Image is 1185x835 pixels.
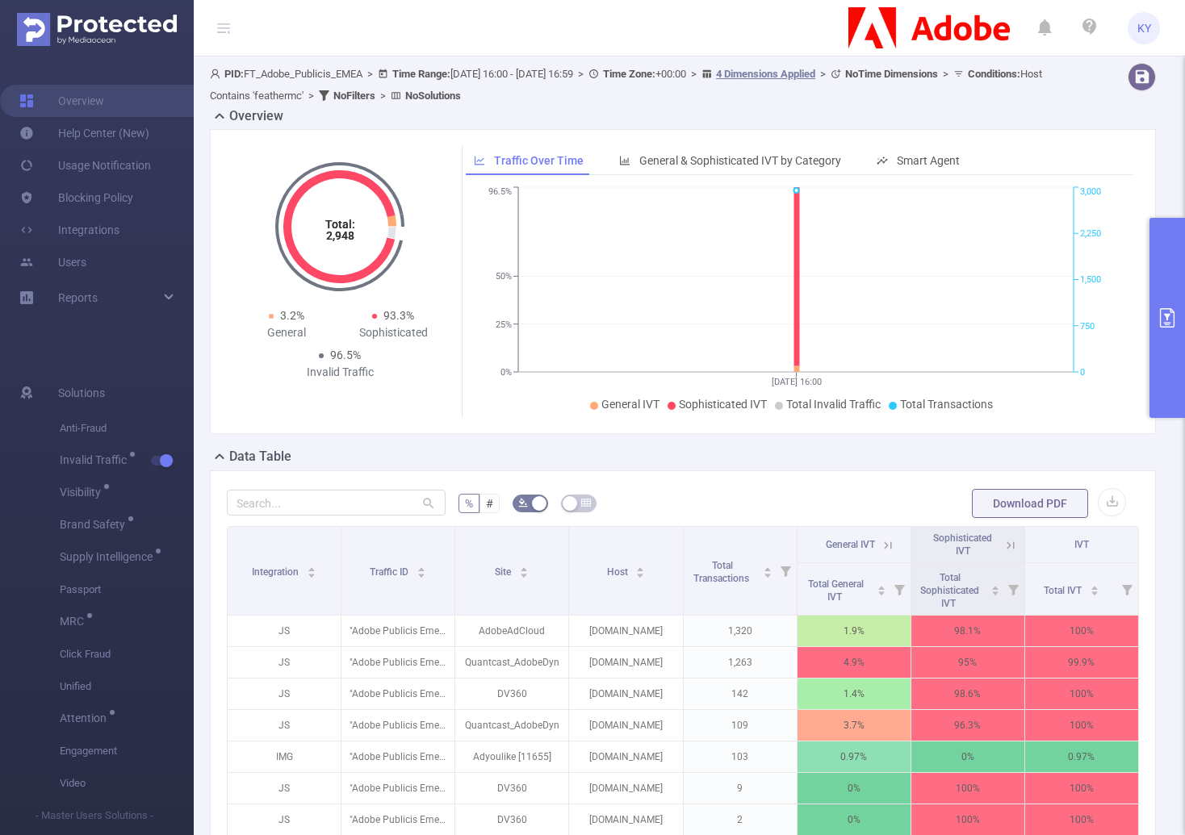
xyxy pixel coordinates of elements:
p: 1.9% [798,616,911,646]
tspan: [DATE] 16:00 [771,377,821,387]
i: Filter menu [888,563,911,615]
tspan: Total: [325,218,355,231]
span: Video [60,767,194,800]
span: Total General IVT [808,578,864,603]
h2: Overview [229,106,283,126]
tspan: 50% [496,272,512,282]
p: 100% [1025,616,1138,646]
i: icon: caret-up [990,583,999,588]
p: [DOMAIN_NAME] [569,678,682,709]
p: 0% [798,804,911,835]
b: No Time Dimensions [845,68,938,80]
span: Integration [252,566,301,578]
i: icon: table [581,498,591,507]
b: No Filters [333,90,375,102]
span: > [938,68,953,80]
p: 0.97% [1025,741,1138,772]
div: Invalid Traffic [287,364,393,381]
i: icon: caret-up [877,583,886,588]
p: AdobeAdCloud [455,616,568,646]
span: Unified [60,670,194,703]
p: [DOMAIN_NAME] [569,710,682,741]
p: 100% [911,773,1024,804]
div: Sort [519,565,529,574]
p: JS [228,804,341,835]
tspan: 2,948 [326,229,354,242]
span: Passport [60,574,194,606]
span: Sophisticated IVT [933,532,992,557]
span: Site [495,566,513,578]
a: Integrations [19,214,119,246]
b: Time Range: [392,68,450,80]
span: MRC [60,616,90,627]
b: PID: [224,68,244,80]
p: 103 [684,741,797,772]
p: Quantcast_AdobeDyn [455,647,568,678]
p: 100% [1025,804,1138,835]
i: icon: caret-up [307,565,316,570]
span: Total IVT [1044,585,1084,596]
span: > [304,90,319,102]
button: Download PDF [972,489,1088,518]
span: General IVT [826,539,875,550]
tspan: 750 [1080,321,1095,332]
span: 93.3% [383,309,414,322]
div: General [233,324,340,341]
a: Blocking Policy [19,182,133,214]
i: icon: caret-up [1090,583,1099,588]
span: FT_Adobe_Publicis_EMEA [DATE] 16:00 - [DATE] 16:59 +00:00 [210,68,1042,102]
span: > [362,68,378,80]
tspan: 25% [496,319,512,330]
p: "Adobe Publicis Emea Tier 3" [34289] [341,710,454,741]
p: JS [228,647,341,678]
div: Sort [763,565,773,574]
h2: Data Table [229,447,291,466]
i: icon: bar-chart [619,155,630,166]
i: icon: caret-down [520,571,529,576]
span: Total Sophisticated IVT [920,572,979,609]
p: 1,263 [684,647,797,678]
i: icon: caret-down [1090,589,1099,594]
input: Search... [227,490,446,516]
span: Traffic Over Time [494,154,584,167]
tspan: 0% [500,367,512,378]
i: icon: caret-up [636,565,645,570]
div: Sort [417,565,426,574]
div: Sort [990,583,1000,593]
span: Host [607,566,630,578]
p: 100% [1025,678,1138,709]
div: Sort [877,583,886,593]
b: Time Zone: [603,68,655,80]
span: 96.5% [330,349,361,361]
p: "Adobe Publicis Emea Tier 3" [34289] [341,773,454,804]
p: Adyoulike [11655] [455,741,568,772]
tspan: 2,250 [1080,228,1101,239]
p: [DOMAIN_NAME] [569,741,682,772]
i: icon: caret-down [307,571,316,576]
i: icon: caret-down [417,571,426,576]
div: Sort [307,565,316,574]
p: "Adobe Publicis Emea Tier 1" [27133] [341,616,454,646]
p: 98.6% [911,678,1024,709]
span: Traffic ID [370,566,411,578]
p: [DOMAIN_NAME] [569,804,682,835]
p: "Adobe Publicis Emea Tier 1" [27133] [341,647,454,678]
i: icon: caret-up [763,565,772,570]
span: Attention [60,712,112,724]
img: Protected Media [17,13,177,46]
a: Users [19,246,86,278]
span: Invalid Traffic [60,454,132,466]
span: Brand Safety [60,519,131,530]
i: Filter menu [774,527,797,615]
p: 1.4% [798,678,911,709]
span: Total Transactions [900,398,993,411]
p: 96.3% [911,710,1024,741]
i: icon: caret-down [990,589,999,594]
i: icon: bg-colors [518,498,528,507]
i: icon: user [210,69,224,79]
p: 3.7% [798,710,911,741]
tspan: 1,500 [1080,275,1101,286]
p: JS [228,710,341,741]
span: > [815,68,831,80]
span: Supply Intelligence [60,551,158,562]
